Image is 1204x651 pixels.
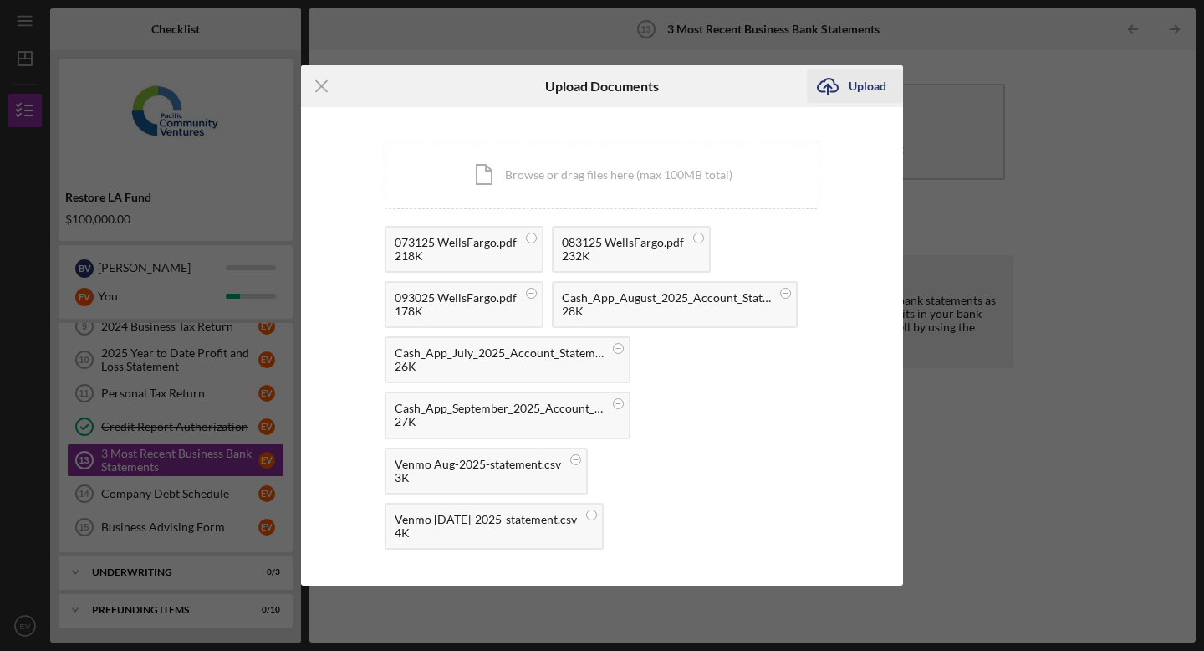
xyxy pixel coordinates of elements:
[395,236,517,249] div: 073125 WellsFargo.pdf
[395,305,517,318] div: 178K
[395,458,561,471] div: Venmo Aug-2025-statement.csv
[395,526,577,540] div: 4K
[395,415,604,428] div: 27K
[395,291,517,305] div: 093025 WellsFargo.pdf
[807,69,903,103] button: Upload
[545,79,659,94] h6: Upload Documents
[395,471,561,484] div: 3K
[562,291,771,305] div: Cash_App_August_2025_Account_Statement.pdf
[395,513,577,526] div: Venmo [DATE]-2025-statement.csv
[395,402,604,415] div: Cash_App_September_2025_Account_Statement.pdf
[395,360,604,373] div: 26K
[395,346,604,360] div: Cash_App_July_2025_Account_Statement.pdf
[562,236,684,249] div: 083125 WellsFargo.pdf
[849,69,886,103] div: Upload
[562,305,771,318] div: 28K
[395,249,517,263] div: 218K
[562,249,684,263] div: 232K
